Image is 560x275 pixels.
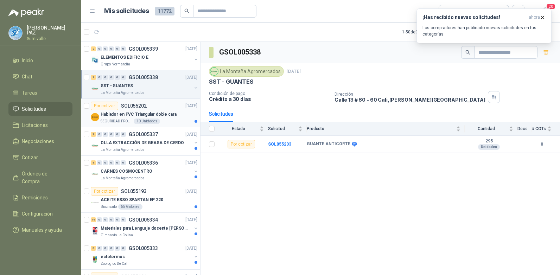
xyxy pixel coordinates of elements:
[268,142,291,147] a: SOL055203
[22,137,54,145] span: Negociaciones
[101,232,133,238] p: Gimnasio La Colina
[101,225,188,232] p: Materiales para Lenguaje docente [PERSON_NAME]
[121,246,126,251] div: 0
[268,126,297,131] span: Solicitud
[307,141,350,147] b: GUANTE ANTICORTE
[268,122,307,136] th: Solicitud
[101,261,128,267] p: Zoologico De Cali
[109,217,114,222] div: 0
[109,46,114,51] div: 0
[532,122,560,136] th: # COTs
[129,75,158,80] p: GSOL005338
[115,160,120,165] div: 0
[115,246,120,251] div: 0
[97,46,102,51] div: 0
[465,139,513,144] b: 295
[101,83,133,89] p: SST - GUANTES
[91,216,199,238] a: 19 0 0 0 0 0 GSOL005334[DATE] Company LogoMateriales para Lenguaje docente [PERSON_NAME]Gimnasio ...
[8,86,72,100] a: Tareas
[22,89,37,97] span: Tareas
[91,246,96,251] div: 3
[8,135,72,148] a: Negociaciones
[101,168,152,175] p: CARNES COSMOCENTRO
[155,7,174,15] span: 11772
[22,105,46,113] span: Solicitudes
[307,122,465,136] th: Producto
[185,245,197,252] p: [DATE]
[185,46,197,52] p: [DATE]
[8,8,44,17] img: Logo peakr
[184,8,189,13] span: search
[8,102,72,116] a: Solicitudes
[101,204,117,210] p: Biocirculo
[81,99,200,127] a: Por cotizarSOL055202[DATE] Company LogoHablador en PVC Triangular doble caraSEGURIDAD PROVISER LT...
[209,66,284,77] div: La Montaña Agromercados
[121,132,126,137] div: 0
[91,160,96,165] div: 1
[22,57,33,64] span: Inicio
[91,75,96,80] div: 1
[209,78,254,85] p: SST - GUANTES
[104,6,149,16] h1: Mis solicitudes
[185,160,197,166] p: [DATE]
[219,126,258,131] span: Estado
[115,217,120,222] div: 0
[22,154,38,161] span: Cotizar
[8,167,72,188] a: Órdenes de Compra
[97,217,102,222] div: 0
[129,246,158,251] p: GSOL005333
[91,170,99,178] img: Company Logo
[101,147,145,153] p: La Montaña Agromercados
[109,246,114,251] div: 0
[8,54,72,67] a: Inicio
[443,7,458,15] div: Todas
[91,255,99,264] img: Company Logo
[101,140,184,146] p: OLLA EXTRACCIÓN DE GRASA DE CERDO
[121,160,126,165] div: 0
[91,159,199,181] a: 1 0 0 0 0 0 GSOL005336[DATE] Company LogoCARNES COSMOCENTROLa Montaña Agromercados
[8,207,72,220] a: Configuración
[185,103,197,109] p: [DATE]
[129,217,158,222] p: GSOL005334
[335,92,485,97] p: Dirección
[8,151,72,164] a: Cotizar
[97,132,102,137] div: 0
[209,96,329,102] p: Crédito a 30 días
[209,110,233,118] div: Solicitudes
[101,62,130,67] p: Grupo Normandía
[287,68,301,75] p: [DATE]
[422,14,526,20] h3: ¡Has recibido nuevas solicitudes!
[109,75,114,80] div: 0
[465,122,517,136] th: Cantidad
[91,132,96,137] div: 1
[9,26,22,40] img: Company Logo
[8,223,72,237] a: Manuales y ayuda
[91,73,199,96] a: 1 0 0 0 0 0 GSOL005338[DATE] Company LogoSST - GUANTESLa Montaña Agromercados
[22,73,32,81] span: Chat
[22,210,53,218] span: Configuración
[532,126,546,131] span: # COTs
[91,227,99,235] img: Company Logo
[91,217,96,222] div: 19
[91,56,99,64] img: Company Logo
[103,246,108,251] div: 0
[101,175,145,181] p: La Montaña Agromercados
[103,160,108,165] div: 0
[27,25,72,35] p: [PERSON_NAME] PAZ
[422,25,546,37] p: Los compradores han publicado nuevas solicitudes en tus categorías.
[103,217,108,222] div: 0
[118,204,142,210] div: 55 Galones
[101,119,132,124] p: SEGURIDAD PROVISER LTDA
[546,3,556,10] span: 20
[115,75,120,80] div: 0
[22,170,66,185] span: Órdenes de Compra
[8,119,72,132] a: Licitaciones
[8,191,72,204] a: Remisiones
[121,46,126,51] div: 0
[8,70,72,83] a: Chat
[219,47,262,58] h3: GSOL005338
[22,194,48,202] span: Remisiones
[478,144,500,150] div: Unidades
[91,84,99,93] img: Company Logo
